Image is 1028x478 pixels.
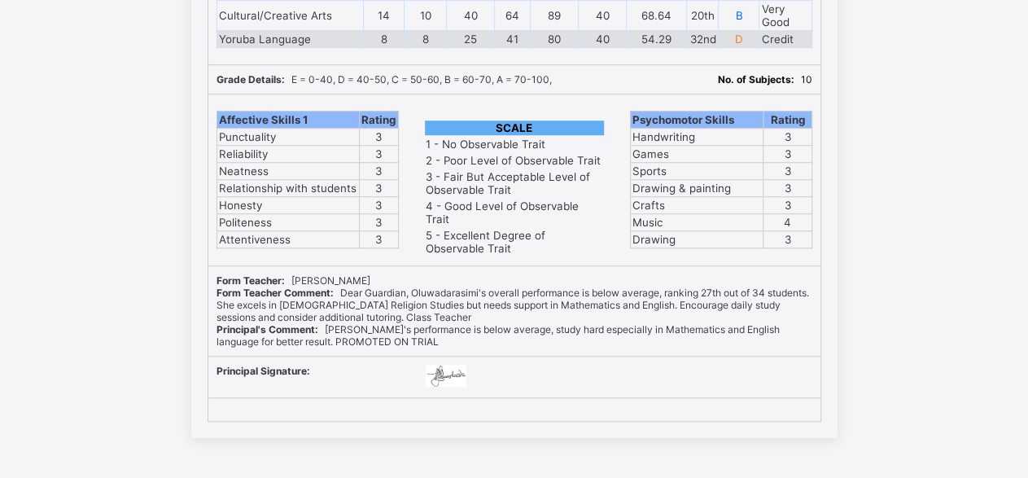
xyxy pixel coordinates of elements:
[360,128,398,145] td: 3
[630,111,763,128] th: Psychomotor Skills
[719,30,759,47] td: D
[217,111,360,128] th: Affective Skills 1
[217,274,370,287] span: [PERSON_NAME]
[217,73,285,86] b: Grade Details:
[763,162,811,179] td: 3
[217,73,552,86] span: E = 0-40, D = 40-50, C = 50-60, B = 60-70, A = 70-100,
[217,230,360,248] td: Attentiveness
[360,111,398,128] th: Rating
[718,73,812,86] span: 10
[763,196,811,213] td: 3
[630,196,763,213] td: Crafts
[217,323,780,348] span: [PERSON_NAME]'s performance is below average, study hard especially in Mathematics and English la...
[217,287,334,299] b: Form Teacher Comment:
[405,30,447,47] td: 8
[630,162,763,179] td: Sports
[360,179,398,196] td: 3
[763,145,811,162] td: 3
[360,213,398,230] td: 3
[763,179,811,196] td: 3
[217,128,360,145] td: Punctuality
[425,169,604,197] td: 3 - Fair But Acceptable Level of Observable Trait
[425,153,604,168] td: 2 - Poor Level of Observable Trait
[763,111,811,128] th: Rating
[217,365,310,377] b: Principal Signature:
[630,179,763,196] td: Drawing & painting
[364,30,405,47] td: 8
[360,230,398,248] td: 3
[763,128,811,145] td: 3
[425,121,604,135] th: SCALE
[217,274,285,287] b: Form Teacher:
[494,30,530,47] td: 41
[217,145,360,162] td: Reliability
[763,230,811,248] td: 3
[217,162,360,179] td: Neatness
[217,196,360,213] td: Honesty
[217,179,360,196] td: Relationship with students
[217,213,360,230] td: Politeness
[425,199,604,226] td: 4 - Good Level of Observable Trait
[425,137,604,151] td: 1 - No Observable Trait
[763,213,811,230] td: 4
[630,213,763,230] td: Music
[718,73,794,86] b: No. of Subjects:
[626,30,686,47] td: 54.29
[217,323,318,335] b: Principal's Comment:
[630,128,763,145] td: Handwriting
[360,162,398,179] td: 3
[687,30,719,47] td: 32nd
[217,287,809,323] span: Dear Guardian, Oluwadarasimi's overall performance is below average, ranking 27th out of 34 stude...
[360,196,398,213] td: 3
[425,228,604,256] td: 5 - Excellent Degree of Observable Trait
[530,30,579,47] td: 80
[360,145,398,162] td: 3
[217,30,364,47] td: Yoruba Language
[630,230,763,248] td: Drawing
[759,30,811,47] td: Credit
[579,30,627,47] td: 40
[447,30,494,47] td: 25
[630,145,763,162] td: Games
